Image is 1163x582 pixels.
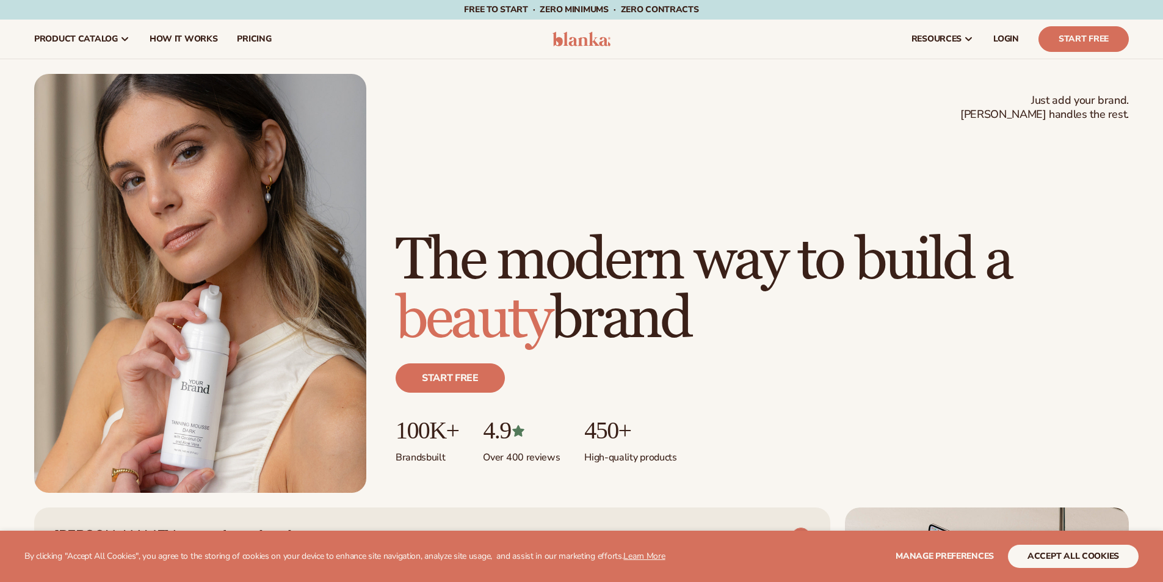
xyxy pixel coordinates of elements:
img: logo [553,32,610,46]
span: product catalog [34,34,118,44]
button: Manage preferences [896,545,994,568]
p: 4.9 [483,417,560,444]
span: beauty [396,283,551,355]
a: VIEW PRODUCTS [704,527,811,547]
a: product catalog [24,20,140,59]
p: High-quality products [584,444,676,464]
p: 450+ [584,417,676,444]
img: Female holding tanning mousse. [34,74,366,493]
span: How It Works [150,34,218,44]
span: pricing [237,34,271,44]
button: accept all cookies [1008,545,1139,568]
span: LOGIN [993,34,1019,44]
a: Start Free [1038,26,1129,52]
a: pricing [227,20,281,59]
span: Just add your brand. [PERSON_NAME] handles the rest. [960,93,1129,122]
p: By clicking "Accept All Cookies", you agree to the storing of cookies on your device to enhance s... [24,551,665,562]
a: How It Works [140,20,228,59]
a: resources [902,20,984,59]
a: Start free [396,363,505,393]
p: 100K+ [396,417,458,444]
span: resources [911,34,962,44]
span: Manage preferences [896,550,994,562]
a: LOGIN [984,20,1029,59]
p: Over 400 reviews [483,444,560,464]
h1: The modern way to build a brand [396,231,1129,349]
span: Free to start · ZERO minimums · ZERO contracts [464,4,698,15]
p: Brands built [396,444,458,464]
a: Learn More [623,550,665,562]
